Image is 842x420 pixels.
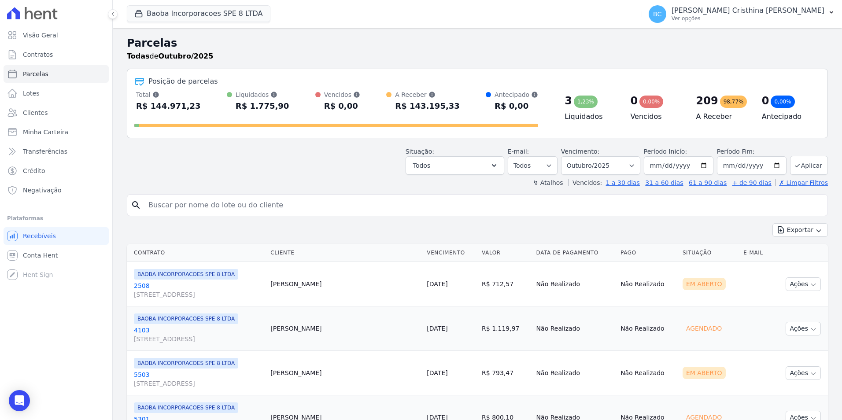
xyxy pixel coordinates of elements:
[717,147,787,156] label: Período Fim:
[4,247,109,264] a: Conta Hent
[672,15,824,22] p: Ver opções
[143,196,824,214] input: Buscar por nome do lote ou do cliente
[427,280,447,287] a: [DATE]
[4,227,109,245] a: Recebíveis
[617,351,679,395] td: Não Realizado
[127,51,213,62] p: de
[23,50,53,59] span: Contratos
[127,244,267,262] th: Contrato
[134,269,238,280] span: BAOBA INCORPORACOES SPE 8 LTDA
[23,70,48,78] span: Parcelas
[127,5,270,22] button: Baoba Incorporacoes SPE 8 LTDA
[565,94,572,108] div: 3
[134,335,263,343] span: [STREET_ADDRESS]
[478,244,533,262] th: Valor
[23,89,40,98] span: Lotes
[569,179,602,186] label: Vencidos:
[134,379,263,388] span: [STREET_ADDRESS]
[561,148,599,155] label: Vencimento:
[4,85,109,102] a: Lotes
[772,223,828,237] button: Exportar
[324,99,360,113] div: R$ 0,00
[683,367,726,379] div: Em Aberto
[740,244,772,262] th: E-mail
[4,46,109,63] a: Contratos
[617,306,679,351] td: Não Realizado
[406,148,434,155] label: Situação:
[134,326,263,343] a: 4103[STREET_ADDRESS]
[134,402,238,413] span: BAOBA INCORPORACOES SPE 8 LTDA
[672,6,824,15] p: [PERSON_NAME] Cristhina [PERSON_NAME]
[395,90,460,99] div: A Receber
[630,111,682,122] h4: Vencidos
[127,52,150,60] strong: Todas
[7,213,105,224] div: Plataformas
[533,262,617,306] td: Não Realizado
[533,244,617,262] th: Data de Pagamento
[720,96,747,108] div: 98,77%
[324,90,360,99] div: Vencidos
[134,281,263,299] a: 2508[STREET_ADDRESS]
[427,369,447,376] a: [DATE]
[23,31,58,40] span: Visão Geral
[679,244,740,262] th: Situação
[771,96,794,108] div: 0,00%
[159,52,214,60] strong: Outubro/2025
[4,123,109,141] a: Minha Carteira
[565,111,616,122] h4: Liquidados
[689,179,727,186] a: 61 a 90 dias
[267,306,423,351] td: [PERSON_NAME]
[134,290,263,299] span: [STREET_ADDRESS]
[23,166,45,175] span: Crédito
[762,94,769,108] div: 0
[4,26,109,44] a: Visão Geral
[131,200,141,210] i: search
[136,90,201,99] div: Total
[4,143,109,160] a: Transferências
[644,148,687,155] label: Período Inicío:
[762,111,813,122] h4: Antecipado
[134,370,263,388] a: 5503[STREET_ADDRESS]
[495,90,538,99] div: Antecipado
[478,306,533,351] td: R$ 1.119,97
[427,325,447,332] a: [DATE]
[617,262,679,306] td: Não Realizado
[508,148,529,155] label: E-mail:
[683,278,726,290] div: Em Aberto
[630,94,638,108] div: 0
[696,111,748,122] h4: A Receber
[4,181,109,199] a: Negativação
[23,147,67,156] span: Transferências
[639,96,663,108] div: 0,00%
[790,156,828,175] button: Aplicar
[533,179,563,186] label: ↯ Atalhos
[732,179,772,186] a: + de 90 dias
[267,262,423,306] td: [PERSON_NAME]
[4,162,109,180] a: Crédito
[574,96,598,108] div: 1,23%
[775,179,828,186] a: ✗ Limpar Filtros
[127,35,828,51] h2: Parcelas
[786,366,821,380] button: Ações
[134,313,238,324] span: BAOBA INCORPORACOES SPE 8 LTDA
[134,358,238,368] span: BAOBA INCORPORACOES SPE 8 LTDA
[696,94,718,108] div: 209
[236,90,289,99] div: Liquidados
[478,351,533,395] td: R$ 793,47
[4,104,109,122] a: Clientes
[683,322,725,335] div: Agendado
[267,244,423,262] th: Cliente
[617,244,679,262] th: Pago
[23,232,56,240] span: Recebíveis
[606,179,640,186] a: 1 a 30 dias
[23,128,68,136] span: Minha Carteira
[533,306,617,351] td: Não Realizado
[406,156,504,175] button: Todos
[9,390,30,411] div: Open Intercom Messenger
[645,179,683,186] a: 31 a 60 dias
[136,99,201,113] div: R$ 144.971,23
[23,108,48,117] span: Clientes
[236,99,289,113] div: R$ 1.775,90
[23,186,62,195] span: Negativação
[423,244,478,262] th: Vencimento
